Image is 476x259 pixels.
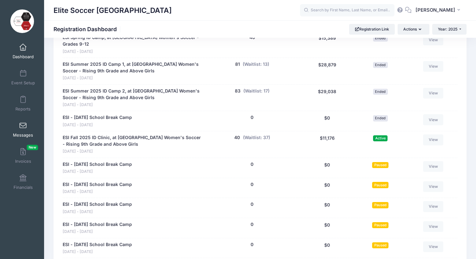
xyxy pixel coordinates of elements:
span: [DATE] - [DATE] [63,189,132,195]
span: Paused [372,202,388,208]
button: (Waitlist: 13) [243,61,269,68]
a: ESI - [DATE] School Break Camp [63,181,132,188]
a: View [423,134,443,145]
span: Ended [373,89,388,95]
span: Ended [373,62,388,68]
button: 0 [251,161,253,168]
span: Paused [372,242,388,248]
button: 0 [251,241,253,248]
button: 0 [251,221,253,228]
a: ESI Summer 2025 ID Camp 2, at [GEOGRAPHIC_DATA] Women's Soccer - Rising 9th Grade and Above Girls [63,88,202,101]
a: View [423,114,443,125]
a: Reports [8,93,38,115]
div: $15,389 [299,34,354,54]
span: Financials [14,185,33,190]
a: ESI - [DATE] School Break Camp [63,114,132,121]
span: Messages [13,132,33,138]
div: $28,879 [299,61,354,81]
a: Dashboard [8,40,38,62]
button: 0 [251,201,253,208]
span: Dashboard [13,54,34,59]
span: [DATE] - [DATE] [63,209,132,215]
span: Paused [372,222,388,228]
a: ESI - [DATE] School Break Camp [63,221,132,228]
span: Year: 2025 [438,27,457,31]
a: Event Setup [8,66,38,88]
img: Elite Soccer Ithaca [10,9,34,33]
span: [DATE] - [DATE] [63,122,132,128]
button: 81 [235,61,240,68]
a: InvoicesNew [8,145,38,167]
input: Search by First Name, Last Name, or Email... [300,4,394,17]
span: [DATE] - [DATE] [63,169,132,175]
div: $0 [299,114,354,128]
a: View [423,201,443,212]
a: Registration Link [349,24,395,35]
a: ESI - [DATE] School Break Camp [63,241,132,248]
div: $0 [299,221,354,235]
span: [DATE] - [DATE] [63,229,132,235]
button: Year: 2025 [432,24,467,35]
a: View [423,88,443,99]
span: New [27,145,38,150]
a: ESI - [DATE] School Break Camp [63,201,132,208]
span: [DATE] - [DATE] [63,49,202,55]
button: 0 [251,114,253,121]
span: [DATE] - [DATE] [63,75,202,81]
button: [PERSON_NAME] [411,3,467,18]
span: Active [373,135,388,141]
span: Paused [372,182,388,188]
span: [DATE] - [DATE] [63,249,132,255]
div: $0 [299,201,354,215]
a: ESI - [DATE] School Break Camp [63,161,132,168]
span: Ended [373,115,388,121]
button: Actions [398,24,429,35]
span: Reports [15,106,31,112]
a: View [423,241,443,252]
a: View [423,34,443,45]
span: Invoices [15,159,31,164]
a: ESI Fall 2025 ID Clinic, at [GEOGRAPHIC_DATA] Women's Soccer - Rising 9th Grade and Above Girls [63,134,202,148]
span: [PERSON_NAME] [416,7,455,14]
a: ESI Summer 2025 ID Camp 1, at [GEOGRAPHIC_DATA] Women's Soccer - Rising 9th Grade and Above Girls [63,61,202,74]
a: ESI Spring ID Camp, at [GEOGRAPHIC_DATA] Women's Soccer - Grades 9-12 [63,34,202,48]
button: 0 [251,181,253,188]
a: Financials [8,171,38,193]
span: [DATE] - [DATE] [63,102,202,108]
a: Messages [8,119,38,141]
h1: Registration Dashboard [54,26,122,32]
button: (Waitlist: 17) [243,88,269,94]
span: [DATE] - [DATE] [63,149,202,155]
a: View [423,181,443,192]
div: $0 [299,181,354,195]
a: View [423,61,443,72]
button: 83 [235,88,241,94]
button: (Waitlist: 37) [243,134,270,141]
span: Paused [372,162,388,168]
a: View [423,221,443,232]
span: Event Setup [11,80,35,86]
div: $0 [299,161,354,175]
div: $0 [299,241,354,255]
h1: Elite Soccer [GEOGRAPHIC_DATA] [54,3,172,18]
div: $29,038 [299,88,354,108]
a: View [423,161,443,172]
div: $11,176 [299,134,354,155]
button: 40 [234,134,240,141]
span: Ended [373,35,388,41]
